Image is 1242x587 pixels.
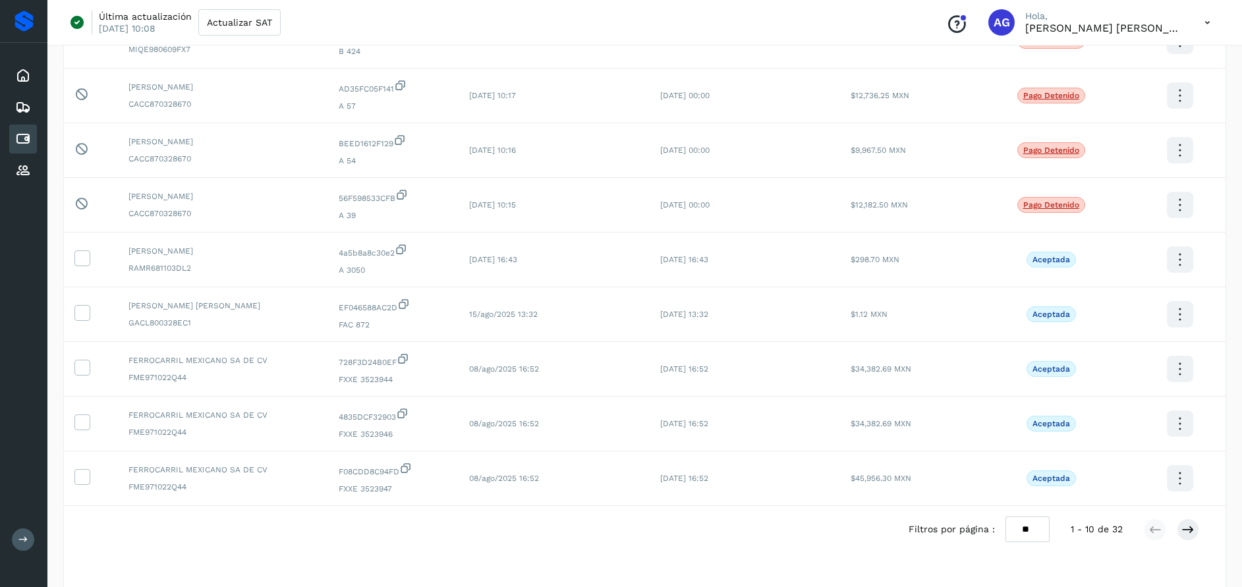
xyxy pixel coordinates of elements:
span: FXXE 3523944 [339,374,447,385]
span: FERROCARRIL MEXICANO SA DE CV [128,409,318,421]
p: Aceptada [1032,474,1070,483]
span: 08/ago/2025 16:52 [469,419,539,428]
p: Aceptada [1032,310,1070,319]
span: 4835DCF32903 [339,407,447,423]
span: Filtros por página : [909,522,995,536]
span: [DATE] 16:52 [660,419,708,428]
span: 08/ago/2025 16:52 [469,474,539,483]
span: $1.12 MXN [851,310,888,319]
p: Abigail Gonzalez Leon [1025,22,1183,34]
span: [DATE] 00:00 [660,91,710,100]
span: [PERSON_NAME] [128,245,318,257]
span: 4a5b8a8c30e2 [339,243,447,259]
span: $45,956.30 MXN [851,474,911,483]
span: MIQE980609FX7 [128,43,318,55]
span: RAMR681103DL2 [128,262,318,274]
span: FERROCARRIL MEXICANO SA DE CV [128,354,318,366]
span: A 57 [339,100,447,112]
span: FAC 872 [339,319,447,331]
span: [PERSON_NAME] [128,190,318,202]
span: [PERSON_NAME] [128,136,318,148]
span: A 39 [339,210,447,221]
span: 08/ago/2025 16:52 [469,364,539,374]
span: [DATE] 00:00 [660,200,710,210]
div: Embarques [9,93,37,122]
span: GACL800328EC1 [128,317,318,329]
p: Hola, [1025,11,1183,22]
span: 728F3D24B0EF [339,352,447,368]
p: Pago detenido [1023,91,1079,100]
span: [PERSON_NAME] [PERSON_NAME] [128,300,318,312]
span: EF046588AC2D [339,298,447,314]
p: Aceptada [1032,364,1070,374]
span: AD35FC05F141 [339,79,447,95]
span: [DATE] 13:32 [660,310,708,319]
span: [DATE] 16:52 [660,474,708,483]
span: [DATE] 16:43 [660,255,708,264]
span: [DATE] 00:00 [660,146,710,155]
span: 15/ago/2025 13:32 [469,310,538,319]
p: [DATE] 10:08 [99,22,155,34]
span: FME971022Q44 [128,426,318,438]
span: FERROCARRIL MEXICANO SA DE CV [128,464,318,476]
span: $12,182.50 MXN [851,200,908,210]
span: $34,382.69 MXN [851,419,911,428]
span: CACC870328670 [128,98,318,110]
span: CACC870328670 [128,153,318,165]
span: BEED1612F129 [339,134,447,150]
span: FME971022Q44 [128,481,318,493]
span: $34,382.69 MXN [851,364,911,374]
div: Proveedores [9,156,37,185]
span: [PERSON_NAME] [128,81,318,93]
span: A 54 [339,155,447,167]
span: B 424 [339,45,447,57]
span: [DATE] 16:43 [469,255,517,264]
p: Pago detenido [1023,146,1079,155]
span: A 3050 [339,264,447,276]
span: 1 - 10 de 32 [1071,522,1123,536]
span: FME971022Q44 [128,372,318,383]
button: Actualizar SAT [198,9,281,36]
p: Aceptada [1032,419,1070,428]
span: [DATE] 10:16 [469,146,516,155]
span: [DATE] 16:52 [660,364,708,374]
span: 56F598533CFB [339,188,447,204]
span: $12,736.25 MXN [851,91,909,100]
p: Pago detenido [1023,200,1079,210]
span: FXXE 3523946 [339,428,447,440]
p: Aceptada [1032,255,1070,264]
span: FXXE 3523947 [339,483,447,495]
span: [DATE] 10:17 [469,91,516,100]
p: Última actualización [99,11,192,22]
span: $9,967.50 MXN [851,146,906,155]
span: CACC870328670 [128,208,318,219]
div: Inicio [9,61,37,90]
span: $298.70 MXN [851,255,899,264]
span: Actualizar SAT [207,18,272,27]
span: F08CDD8C94FD [339,462,447,478]
div: Cuentas por pagar [9,125,37,154]
span: [DATE] 10:15 [469,200,516,210]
